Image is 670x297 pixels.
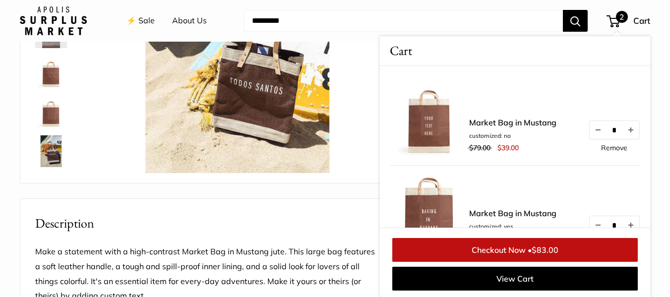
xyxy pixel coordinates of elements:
[33,94,69,129] a: Market Bag in Mustang
[172,13,207,28] a: About Us
[469,117,556,128] a: Market Bag in Mustang
[35,56,67,88] img: description_Seal of authenticity printed on the backside of every bag.
[532,245,558,255] span: $83.00
[590,121,607,139] button: Decrease quantity by 1
[497,143,519,152] span: $39.00
[126,13,155,28] a: ⚡️ Sale
[469,207,563,219] a: Market Bag in Mustang
[392,238,638,262] a: Checkout Now •$83.00
[469,222,563,231] li: customized: yes
[20,6,87,35] img: Apolis: Surplus Market
[607,221,622,229] input: Quantity
[622,121,639,139] button: Increase quantity by 1
[35,214,375,233] h2: Description
[616,11,628,23] span: 2
[35,96,67,127] img: Market Bag in Mustang
[33,54,69,90] a: description_Seal of authenticity printed on the backside of every bag.
[608,13,650,29] a: 2 Cart
[390,41,412,60] span: Cart
[633,15,650,26] span: Cart
[469,131,556,140] li: customized: no
[607,125,622,134] input: Quantity
[590,216,607,234] button: Decrease quantity by 1
[35,135,67,167] img: Market Bag in Mustang
[392,267,638,291] a: View Cart
[469,143,490,152] span: $79.00
[622,216,639,234] button: Increase quantity by 1
[563,10,588,32] button: Search
[601,144,627,151] a: Remove
[33,133,69,169] a: Market Bag in Mustang
[244,10,563,32] input: Search...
